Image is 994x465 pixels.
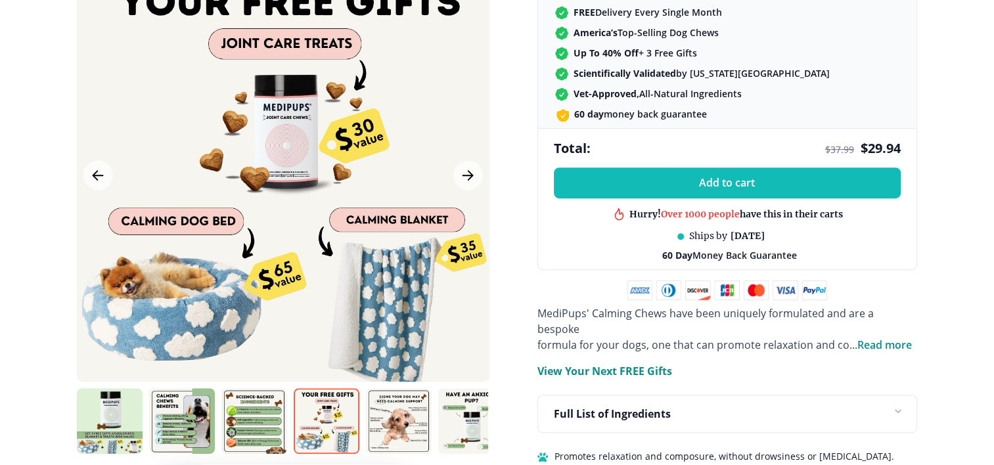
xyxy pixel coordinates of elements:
[574,26,719,39] span: Top-Selling Dog Chews
[699,177,755,189] span: Add to cart
[574,108,707,120] span: money back guarantee
[574,108,604,120] strong: 60 day
[574,67,676,79] strong: Scientifically Validated
[554,449,894,464] span: Promotes relaxation and composure, without drowsiness or [MEDICAL_DATA].
[574,47,697,59] span: + 3 Free Gifts
[294,388,359,454] img: Calming Chews | Natural Dog Supplements
[731,230,765,242] span: [DATE]
[574,26,618,39] strong: America’s
[77,388,143,454] img: Calming Chews | Natural Dog Supplements
[857,338,912,352] span: Read more
[574,6,722,18] span: Delivery Every Single Month
[661,208,740,219] span: Over 1000 people
[574,87,742,100] span: All-Natural Ingredients
[574,67,830,79] span: by [US_STATE][GEOGRAPHIC_DATA]
[537,306,874,336] span: MediPups' Calming Chews have been uniquely formulated and are a bespoke
[574,87,639,100] strong: Vet-Approved,
[662,249,797,261] span: Money Back Guarantee
[662,249,692,261] strong: 60 Day
[689,230,727,242] span: Ships by
[537,338,849,352] span: formula for your dogs, one that can promote relaxation and co
[83,161,113,190] button: Previous Image
[825,143,854,156] span: $ 37.99
[554,406,671,422] p: Full List of Ingredients
[574,47,639,59] strong: Up To 40% Off
[627,280,827,300] img: payment methods
[849,338,912,352] span: ...
[453,161,483,190] button: Next Image
[861,139,901,157] span: $ 29.94
[629,208,843,220] div: Hurry! have this in their carts
[537,363,672,379] p: View Your Next FREE Gifts
[366,388,432,454] img: Calming Chews | Natural Dog Supplements
[438,388,504,454] img: Calming Chews | Natural Dog Supplements
[574,6,595,18] strong: FREE
[554,139,591,157] span: Total:
[554,167,901,198] button: Add to cart
[221,388,287,454] img: Calming Chews | Natural Dog Supplements
[149,388,215,454] img: Calming Chews | Natural Dog Supplements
